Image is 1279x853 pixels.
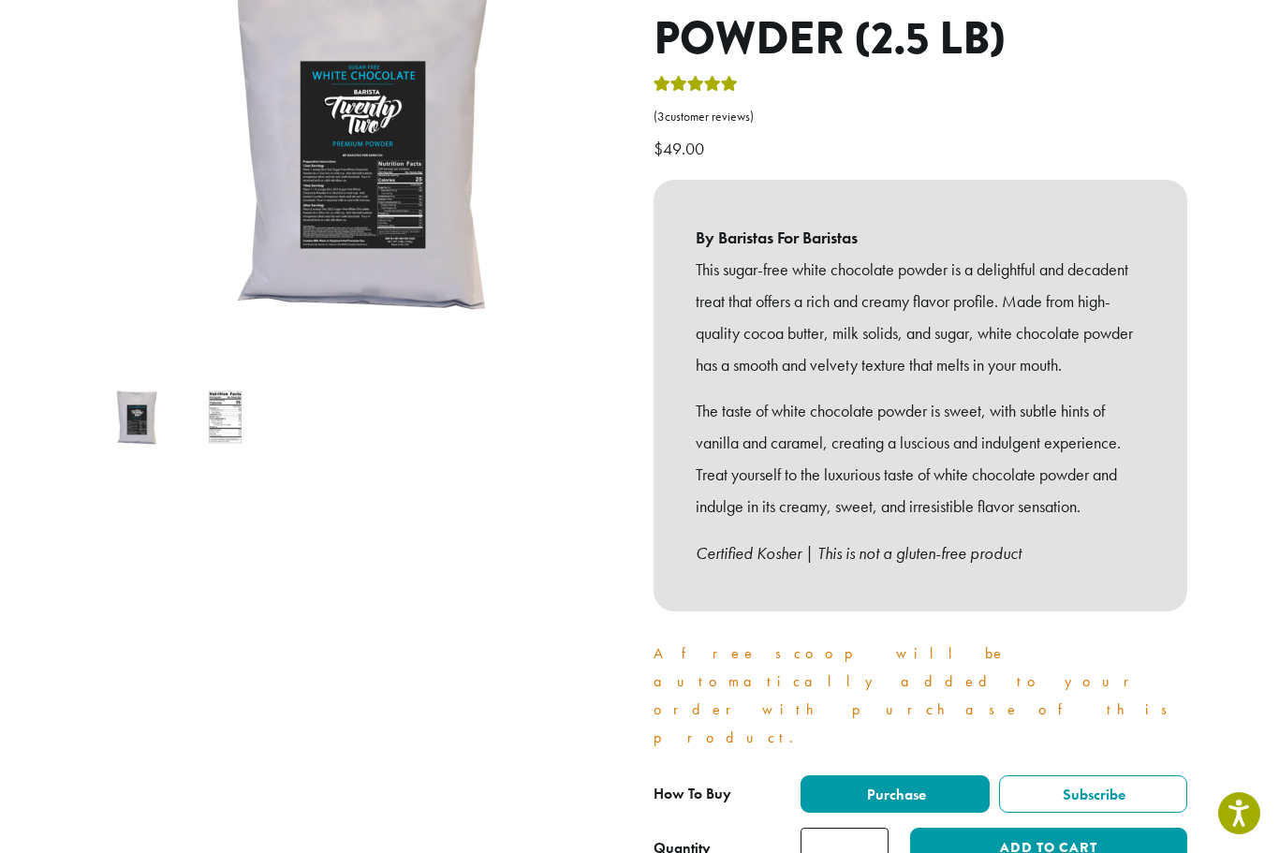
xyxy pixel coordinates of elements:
span: How To Buy [654,784,731,803]
a: (3customer reviews) [654,108,1187,126]
bdi: 49.00 [654,138,709,159]
img: Barista 22 Sugar Free White Chocolate Powder [99,380,173,454]
p: This sugar-free white chocolate powder is a delightful and decadent treat that offers a rich and ... [696,254,1145,380]
span: 3 [657,109,665,125]
span: Purchase [864,785,926,804]
div: Rated 5.00 out of 5 [654,73,738,101]
a: A free scoop will be automatically added to your order with purchase of this product. [654,643,1180,747]
b: By Baristas For Baristas [696,222,1145,254]
em: Certified Kosher | This is not a gluten-free product [696,542,1022,564]
img: Barista 22 Sugar-Free White Chocolate Powder (2.5 lb) - Image 2 [188,380,262,454]
span: Subscribe [1060,785,1125,804]
p: The taste of white chocolate powder is sweet, with subtle hints of vanilla and caramel, creating ... [696,395,1145,522]
span: $ [654,138,663,159]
